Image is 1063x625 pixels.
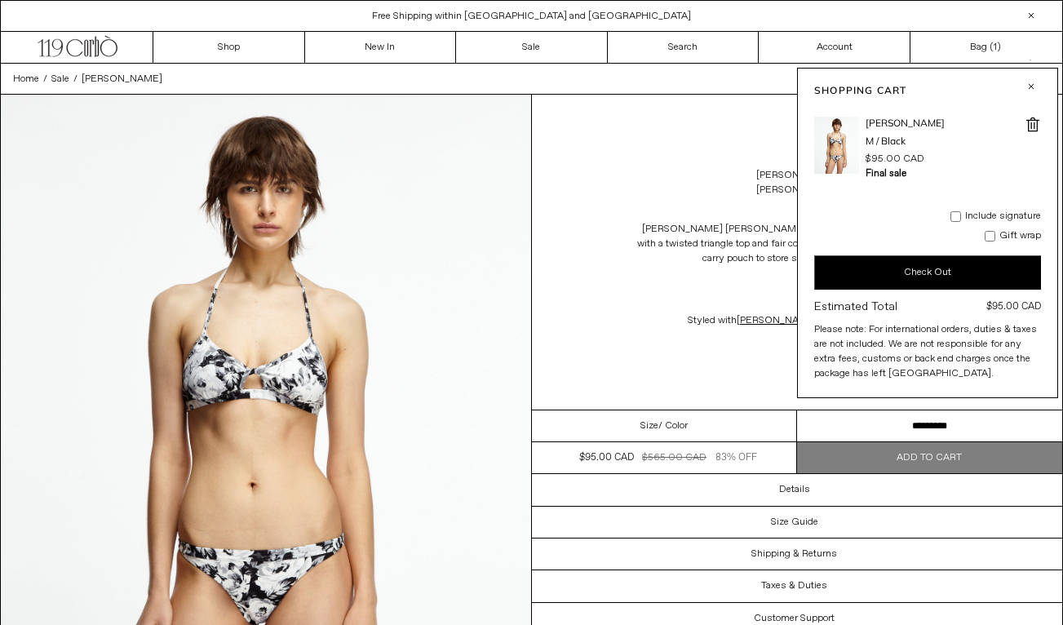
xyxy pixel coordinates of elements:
[715,450,757,465] div: 83% OFF
[305,32,457,63] a: New In
[372,10,691,23] a: Free Shipping within [GEOGRAPHIC_DATA] and [GEOGRAPHIC_DATA]
[13,72,39,86] a: Home
[994,41,997,54] span: 1
[608,32,760,63] a: Search
[779,484,810,495] h3: Details
[51,73,69,86] span: Sale
[153,32,305,63] a: Shop
[43,72,47,86] span: /
[73,72,78,86] span: /
[51,72,69,86] a: Sale
[756,183,837,197] div: [PERSON_NAME]
[637,223,956,265] span: [PERSON_NAME] [PERSON_NAME] in black features a classic shape with a twisted triangle top and fai...
[797,442,1062,473] button: Add to cart
[771,516,818,528] h3: Size Guide
[910,32,1062,63] a: Bag ()
[737,314,906,327] a: [PERSON_NAME] Woven Strap Sandal
[456,32,608,63] a: Sale
[688,314,906,327] span: Styled with
[82,72,162,86] a: [PERSON_NAME]
[897,451,962,464] span: Add to cart
[759,32,910,63] a: Account
[579,450,634,465] div: $95.00 CAD
[13,73,39,86] span: Home
[754,613,835,624] h3: Customer Support
[751,548,837,560] h3: Shipping & Returns
[82,73,162,86] span: [PERSON_NAME]
[994,40,1001,55] span: )
[761,580,827,592] h3: Taxes & Duties
[658,419,688,433] span: / Color
[640,419,658,433] span: Size
[642,450,706,465] div: $565.00 CAD
[756,168,837,183] a: [PERSON_NAME]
